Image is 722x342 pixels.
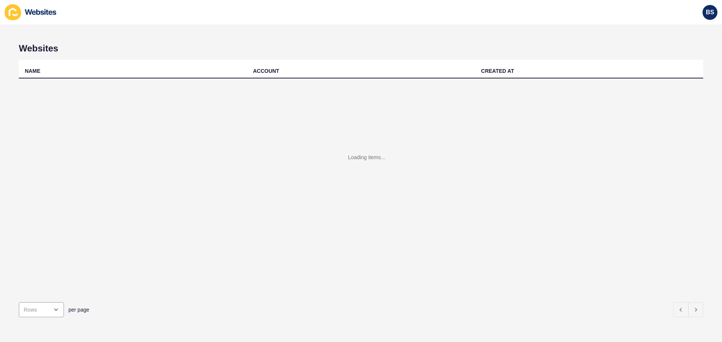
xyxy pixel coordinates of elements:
[706,9,714,16] span: BS
[253,67,279,75] div: ACCOUNT
[25,67,40,75] div: NAME
[19,43,703,54] h1: Websites
[348,154,385,161] div: Loading items...
[68,306,89,313] span: per page
[19,302,64,317] div: open menu
[481,67,514,75] div: CREATED AT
